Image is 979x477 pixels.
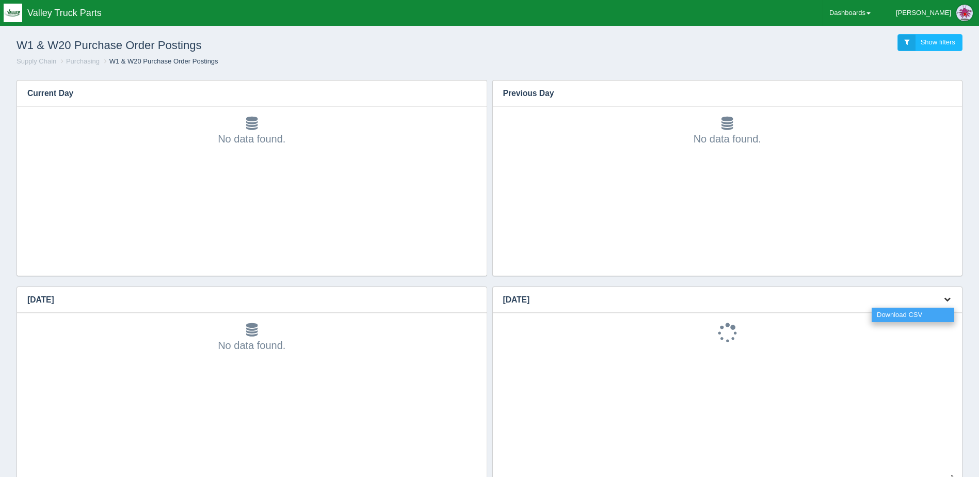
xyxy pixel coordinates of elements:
[4,4,22,22] img: q1blfpkbivjhsugxdrfq.png
[872,308,954,323] a: Download CSV
[956,5,973,21] img: Profile Picture
[897,34,962,51] a: Show filters
[27,323,476,353] div: No data found.
[896,3,951,23] div: [PERSON_NAME]
[17,287,471,313] h3: [DATE]
[27,8,102,18] span: Valley Truck Parts
[921,38,955,46] span: Show filters
[66,57,100,65] a: Purchasing
[17,57,56,65] a: Supply Chain
[493,81,947,106] h3: Previous Day
[503,117,952,147] div: No data found.
[17,34,490,57] h1: W1 & W20 Purchase Order Postings
[17,81,471,106] h3: Current Day
[102,57,218,67] li: W1 & W20 Purchase Order Postings
[27,117,476,147] div: No data found.
[493,287,931,313] h3: [DATE]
